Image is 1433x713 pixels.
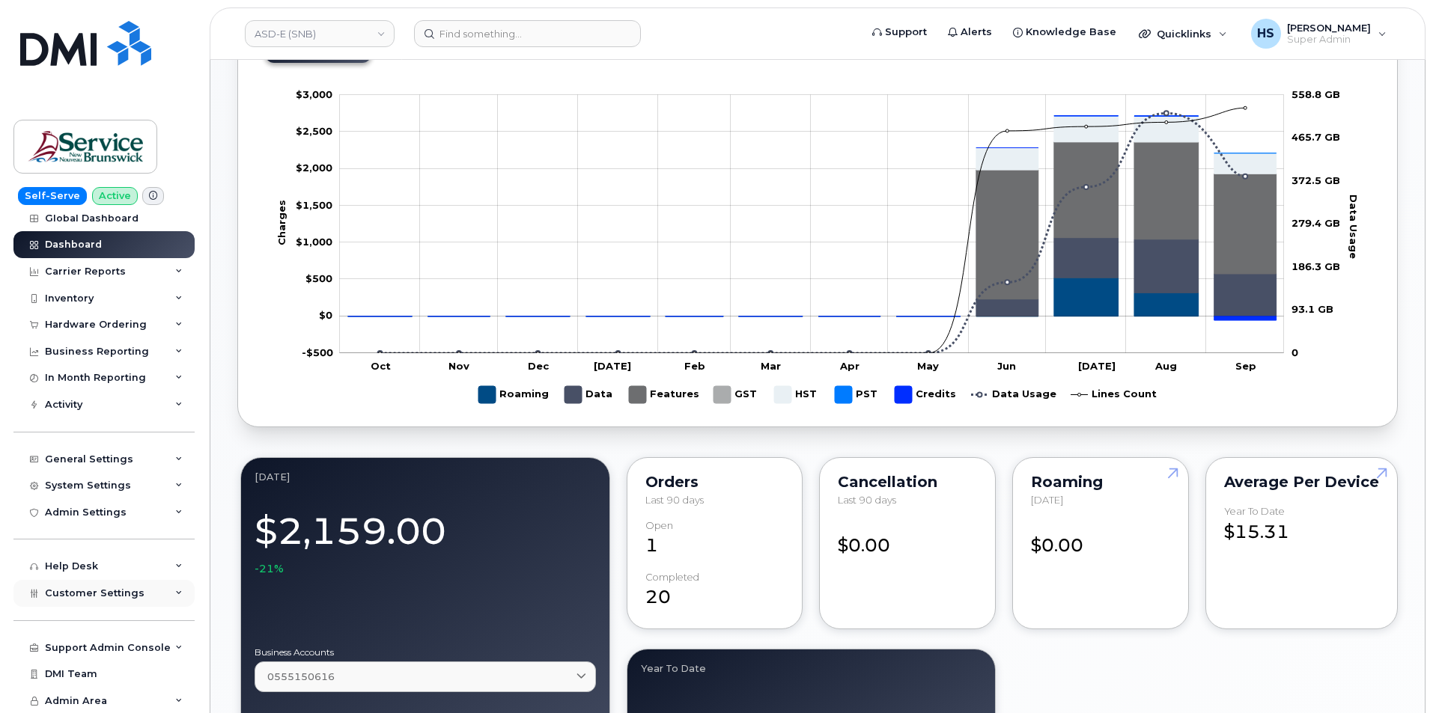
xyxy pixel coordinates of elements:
[302,346,333,358] tspan: -$500
[348,142,1277,316] g: Features
[629,380,699,409] g: Features
[448,360,469,372] tspan: Nov
[305,272,332,284] g: $0
[838,494,896,506] span: Last 90 days
[594,360,631,372] tspan: [DATE]
[255,561,284,576] span: -21%
[645,520,785,559] div: 1
[296,88,332,100] g: $0
[645,572,699,583] div: completed
[1128,19,1238,49] div: Quicklinks
[1031,520,1170,559] div: $0.00
[319,309,332,321] tspan: $0
[645,572,785,611] div: 20
[348,238,1277,316] g: Data
[296,236,332,248] tspan: $1,000
[641,663,982,675] div: Year to Date
[296,125,332,137] g: $0
[414,20,641,47] input: Find something...
[255,661,596,692] a: 0555150616
[296,236,332,248] g: $0
[255,471,596,483] div: September 2025
[255,648,596,657] label: Business Accounts
[1291,131,1340,143] tspan: 465.7 GB
[1235,360,1256,372] tspan: Sep
[645,494,704,506] span: Last 90 days
[1224,506,1379,545] div: $15.31
[371,360,391,372] tspan: Oct
[961,25,992,40] span: Alerts
[862,17,937,47] a: Support
[761,360,781,372] tspan: Mar
[1224,506,1285,517] div: Year to Date
[1026,25,1116,40] span: Knowledge Base
[478,380,1157,409] g: Legend
[296,162,332,174] g: $0
[1348,194,1360,258] tspan: Data Usage
[296,199,332,211] g: $0
[565,380,614,409] g: Data
[895,380,956,409] g: Credits
[1291,174,1340,186] tspan: 372.5 GB
[1291,303,1333,315] tspan: 93.1 GB
[917,360,939,372] tspan: May
[839,360,860,372] tspan: Apr
[1257,25,1274,43] span: HS
[296,88,332,100] tspan: $3,000
[1287,22,1371,34] span: [PERSON_NAME]
[997,360,1016,372] tspan: Jun
[1031,476,1170,488] div: Roaming
[1071,380,1157,409] g: Lines Count
[276,200,287,245] tspan: Charges
[1031,494,1063,506] span: [DATE]
[1003,17,1127,47] a: Knowledge Base
[645,520,673,531] div: Open
[835,380,880,409] g: PST
[885,25,927,40] span: Support
[267,670,335,684] span: 0555150616
[302,346,333,358] g: $0
[1287,34,1371,46] span: Super Admin
[296,162,332,174] tspan: $2,000
[645,476,785,488] div: Orders
[971,380,1056,409] g: Data Usage
[1291,88,1340,100] tspan: 558.8 GB
[1078,360,1116,372] tspan: [DATE]
[296,125,332,137] tspan: $2,500
[838,476,977,488] div: Cancellation
[684,360,705,372] tspan: Feb
[1291,217,1340,229] tspan: 279.4 GB
[296,199,332,211] tspan: $1,500
[937,17,1003,47] a: Alerts
[348,116,1277,320] g: Credits
[255,501,596,576] div: $2,159.00
[1291,346,1298,358] tspan: 0
[305,272,332,284] tspan: $500
[714,380,759,409] g: GST
[245,20,395,47] a: ASD-E (SNB)
[1241,19,1397,49] div: Heather Space
[774,380,820,409] g: HST
[1224,476,1379,488] div: Average per Device
[528,360,550,372] tspan: Dec
[838,520,977,559] div: $0.00
[478,380,550,409] g: Roaming
[1157,28,1211,40] span: Quicklinks
[1291,260,1340,272] tspan: 186.3 GB
[276,88,1360,409] g: Chart
[1154,360,1177,372] tspan: Aug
